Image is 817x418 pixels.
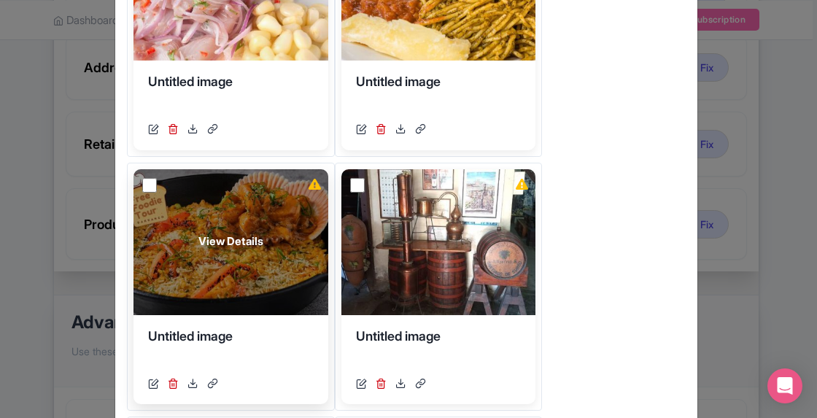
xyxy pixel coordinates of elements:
div: Untitled image [148,72,314,116]
div: Untitled image [356,327,522,371]
div: Open Intercom Messenger [767,368,802,403]
div: Untitled image [148,327,314,371]
div: Untitled image [356,72,522,116]
a: View Details [133,169,328,315]
span: View Details [198,233,263,250]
